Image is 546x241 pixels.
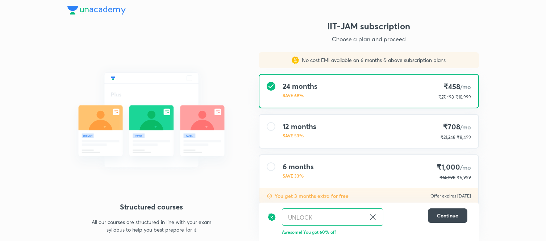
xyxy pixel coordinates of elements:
p: No cost EMI available on 6 months & above subscription plans [299,57,446,64]
h4: 24 months [283,82,317,91]
span: ₹10,999 [455,94,471,100]
input: Have a referral code? [282,209,366,226]
img: Company Logo [67,6,126,14]
p: ₹21,248 [441,134,455,141]
p: You get 3 months extra for free [275,192,349,200]
p: SAVE 33% [283,173,314,179]
img: discount [267,208,276,226]
button: Continue [428,208,467,223]
p: ₹27,498 [438,94,454,100]
span: /mo [460,83,471,91]
p: SAVE 69% [283,92,317,99]
img: discount [267,193,272,199]
p: All our courses are structured in line with your exam syllabus to help you best prepare for it [88,218,214,233]
p: ₹14,998 [440,174,455,181]
h4: ₹1,000 [437,162,471,172]
h4: ₹708 [441,122,471,132]
p: Choose a plan and proceed [259,35,479,43]
h4: ₹458 [438,82,471,92]
h4: Structured courses [67,201,236,212]
h4: 12 months [283,122,316,131]
h3: IIT-JAM subscription [259,20,479,32]
span: /mo [460,163,471,171]
img: sales discount [292,57,299,64]
p: Awesome! You got 60% off [282,229,467,235]
p: SAVE 53% [283,132,316,139]
span: /mo [460,123,471,131]
img: daily_live_classes_be8fa5af21.svg [67,57,236,183]
h4: 6 months [283,162,314,171]
p: Offer expires [DATE] [430,193,471,199]
p: To be paid as a one-time payment [253,211,485,216]
span: Continue [437,212,458,219]
span: ₹5,999 [457,175,471,180]
span: ₹8,499 [457,134,471,140]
